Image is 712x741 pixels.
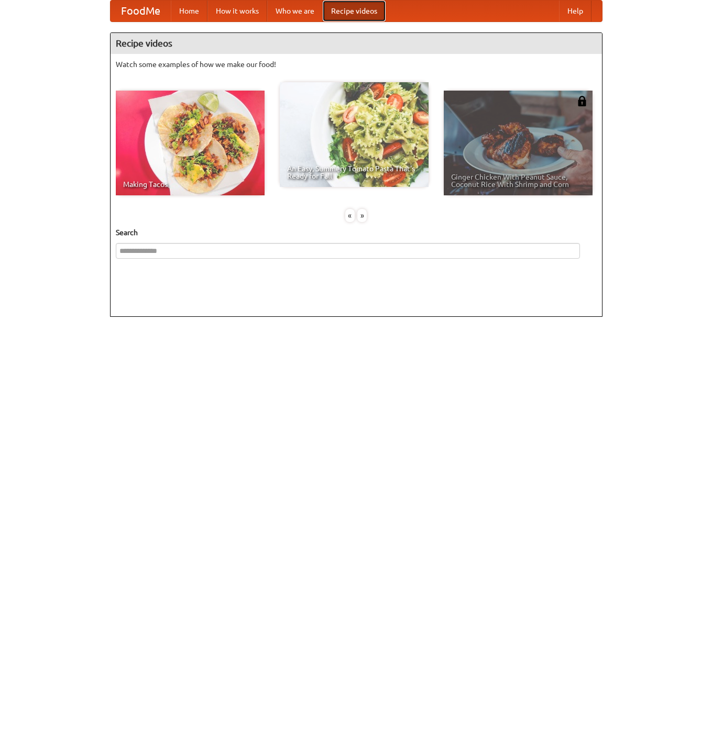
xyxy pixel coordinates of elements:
img: 483408.png [577,96,587,106]
a: Making Tacos [116,91,265,195]
h4: Recipe videos [111,33,602,54]
span: An Easy, Summery Tomato Pasta That's Ready for Fall [287,165,421,180]
a: An Easy, Summery Tomato Pasta That's Ready for Fall [280,82,429,187]
a: Home [171,1,207,21]
a: FoodMe [111,1,171,21]
div: « [345,209,355,222]
span: Making Tacos [123,181,257,188]
h5: Search [116,227,597,238]
a: Who we are [267,1,323,21]
a: Recipe videos [323,1,386,21]
a: How it works [207,1,267,21]
a: Help [559,1,591,21]
p: Watch some examples of how we make our food! [116,59,597,70]
div: » [357,209,367,222]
